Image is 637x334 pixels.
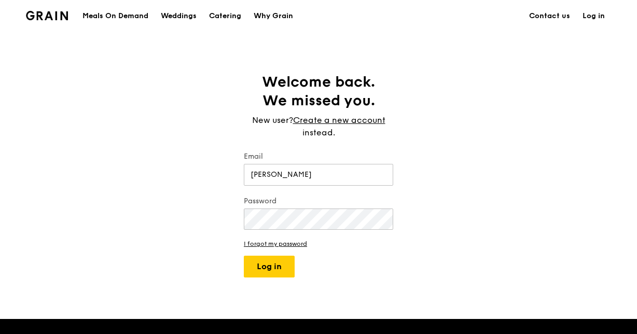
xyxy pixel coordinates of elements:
[254,1,293,32] div: Why Grain
[244,256,295,277] button: Log in
[203,1,247,32] a: Catering
[161,1,197,32] div: Weddings
[244,196,393,206] label: Password
[244,240,393,247] a: I forgot my password
[302,128,335,137] span: instead.
[523,1,576,32] a: Contact us
[252,115,293,125] span: New user?
[293,114,385,127] a: Create a new account
[244,73,393,110] h1: Welcome back. We missed you.
[247,1,299,32] a: Why Grain
[576,1,611,32] a: Log in
[26,11,68,20] img: Grain
[209,1,241,32] div: Catering
[244,151,393,162] label: Email
[82,1,148,32] div: Meals On Demand
[155,1,203,32] a: Weddings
